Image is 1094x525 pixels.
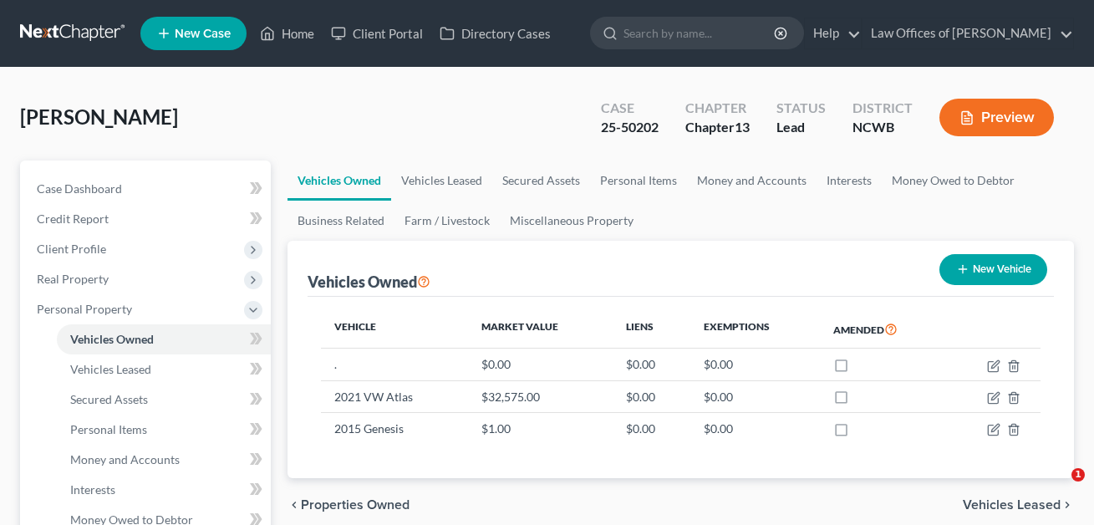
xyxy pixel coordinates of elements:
[601,118,659,137] div: 25-50202
[805,18,861,48] a: Help
[57,324,271,354] a: Vehicles Owned
[321,349,468,380] td: .
[882,161,1025,201] a: Money Owed to Debtor
[590,161,687,201] a: Personal Items
[939,254,1047,285] button: New Vehicle
[70,332,154,346] span: Vehicles Owned
[685,118,750,137] div: Chapter
[70,452,180,466] span: Money and Accounts
[37,181,122,196] span: Case Dashboard
[57,415,271,445] a: Personal Items
[776,99,826,118] div: Status
[70,482,115,497] span: Interests
[321,310,468,349] th: Vehicle
[23,204,271,234] a: Credit Report
[323,18,431,48] a: Client Portal
[394,201,500,241] a: Farm / Livestock
[500,201,644,241] a: Miscellaneous Property
[776,118,826,137] div: Lead
[690,310,820,349] th: Exemptions
[20,104,178,129] span: [PERSON_NAME]
[431,18,559,48] a: Directory Cases
[321,380,468,412] td: 2021 VW Atlas
[492,161,590,201] a: Secured Assets
[613,310,690,349] th: Liens
[57,385,271,415] a: Secured Assets
[468,310,613,349] th: Market Value
[37,302,132,316] span: Personal Property
[301,498,410,512] span: Properties Owned
[690,413,820,445] td: $0.00
[1071,468,1085,482] span: 1
[70,362,151,376] span: Vehicles Leased
[862,18,1073,48] a: Law Offices of [PERSON_NAME]
[613,413,690,445] td: $0.00
[613,349,690,380] td: $0.00
[852,99,913,118] div: District
[690,380,820,412] td: $0.00
[391,161,492,201] a: Vehicles Leased
[687,161,817,201] a: Money and Accounts
[963,498,1074,512] button: Vehicles Leased chevron_right
[735,119,750,135] span: 13
[321,413,468,445] td: 2015 Genesis
[601,99,659,118] div: Case
[287,498,301,512] i: chevron_left
[252,18,323,48] a: Home
[690,349,820,380] td: $0.00
[939,99,1054,136] button: Preview
[852,118,913,137] div: NCWB
[820,310,947,349] th: Amended
[685,99,750,118] div: Chapter
[57,445,271,475] a: Money and Accounts
[287,498,410,512] button: chevron_left Properties Owned
[37,212,109,226] span: Credit Report
[37,272,109,286] span: Real Property
[308,272,430,292] div: Vehicles Owned
[287,201,394,241] a: Business Related
[468,349,613,380] td: $0.00
[613,380,690,412] td: $0.00
[1037,468,1077,508] iframe: Intercom live chat
[468,413,613,445] td: $1.00
[817,161,882,201] a: Interests
[70,422,147,436] span: Personal Items
[70,392,148,406] span: Secured Assets
[468,380,613,412] td: $32,575.00
[37,242,106,256] span: Client Profile
[57,354,271,385] a: Vehicles Leased
[287,161,391,201] a: Vehicles Owned
[623,18,776,48] input: Search by name...
[57,475,271,505] a: Interests
[23,174,271,204] a: Case Dashboard
[963,498,1061,512] span: Vehicles Leased
[175,28,231,40] span: New Case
